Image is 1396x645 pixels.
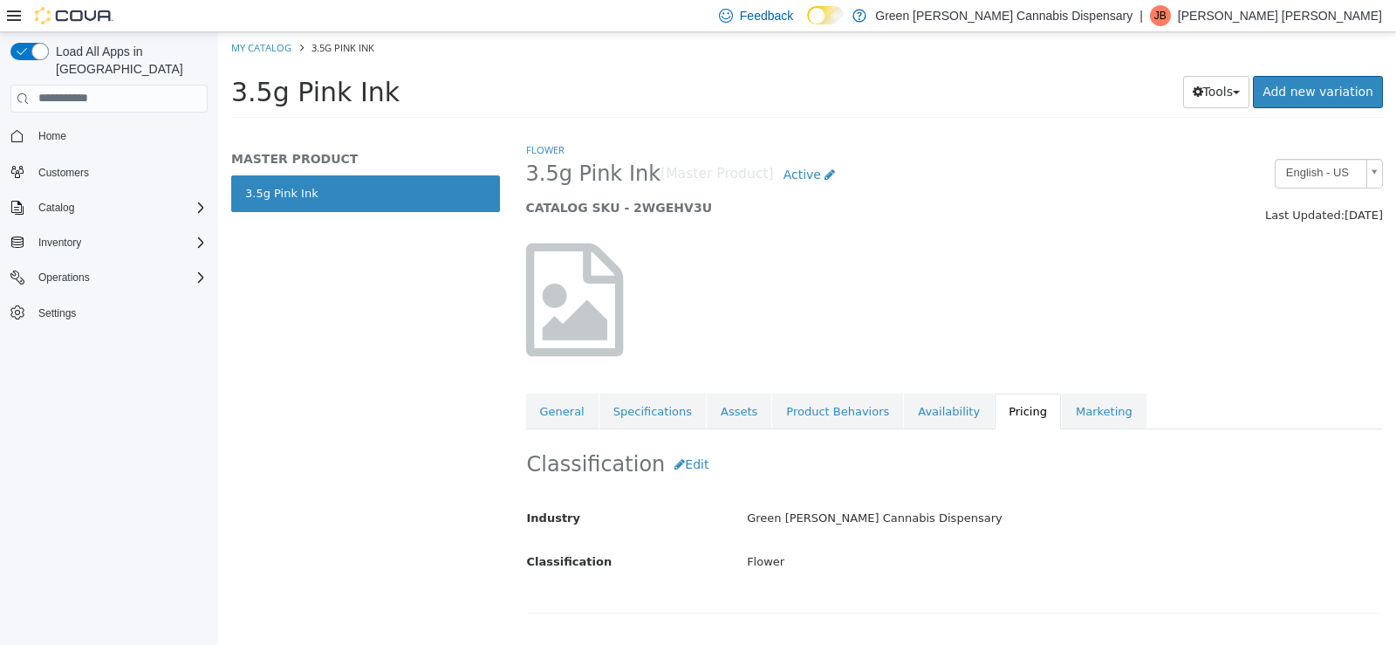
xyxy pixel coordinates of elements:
[686,361,776,398] a: Availability
[556,127,627,159] a: Active
[31,161,208,182] span: Customers
[309,523,394,536] span: Classification
[31,232,88,253] button: Inventory
[875,5,1133,26] p: Green [PERSON_NAME] Cannabis Dispensary
[1178,5,1382,26] p: [PERSON_NAME] [PERSON_NAME]
[3,300,215,326] button: Settings
[442,135,556,149] small: [Master Product]
[93,9,156,22] span: 3.5g Pink Ink
[3,196,215,220] button: Catalog
[38,236,81,250] span: Inventory
[1057,127,1141,154] span: English - US
[516,515,1177,546] div: Flower
[35,7,113,24] img: Cova
[807,24,808,25] span: Dark Mode
[31,267,208,288] span: Operations
[13,143,282,180] a: 3.5g Pink Ink
[31,302,208,324] span: Settings
[3,230,215,255] button: Inventory
[38,306,76,320] span: Settings
[308,128,443,155] span: 3.5g Pink Ink
[38,166,89,180] span: Customers
[308,168,944,183] h5: CATALOG SKU - 2WGEHV3U
[31,303,83,324] a: Settings
[1150,5,1171,26] div: Joyce Brooke Arnold
[1139,5,1143,26] p: |
[10,116,208,371] nav: Complex example
[38,201,74,215] span: Catalog
[13,119,282,134] h5: MASTER PRODUCT
[844,361,928,398] a: Marketing
[309,479,363,492] span: Industry
[38,271,90,285] span: Operations
[38,129,66,143] span: Home
[31,197,208,218] span: Catalog
[3,265,215,290] button: Operations
[447,416,500,449] button: Edit
[554,361,685,398] a: Product Behaviors
[1154,5,1167,26] span: JB
[31,232,208,253] span: Inventory
[308,111,346,124] a: Flower
[489,361,553,398] a: Assets
[31,126,73,147] a: Home
[309,416,1165,449] h2: Classification
[1047,176,1126,189] span: Last Updated:
[31,197,81,218] button: Catalog
[1057,127,1165,156] a: English - US
[31,162,96,183] a: Customers
[381,361,488,398] a: Specifications
[807,6,844,24] input: Dark Mode
[13,9,73,22] a: My Catalog
[49,43,208,78] span: Load All Apps in [GEOGRAPHIC_DATA]
[31,125,208,147] span: Home
[31,267,97,288] button: Operations
[777,361,843,398] a: Pricing
[965,44,1032,76] button: Tools
[1126,176,1165,189] span: [DATE]
[3,159,215,184] button: Customers
[3,123,215,148] button: Home
[308,361,380,398] a: General
[565,135,603,149] span: Active
[740,7,793,24] span: Feedback
[516,471,1177,502] div: Green [PERSON_NAME] Cannabis Dispensary
[1035,44,1165,76] a: Add new variation
[13,45,181,75] span: 3.5g Pink Ink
